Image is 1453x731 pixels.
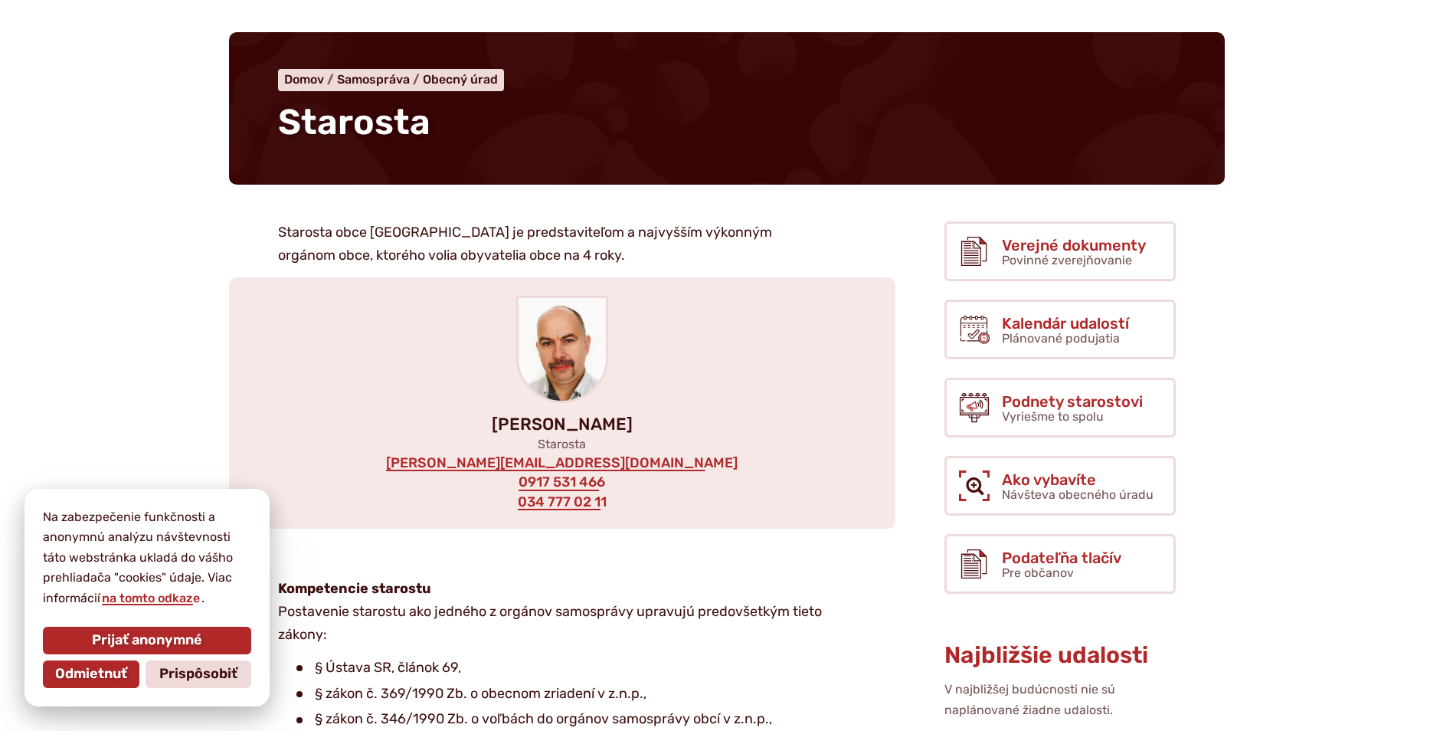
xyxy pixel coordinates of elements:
span: Podateľňa tlačív [1002,549,1121,566]
a: Podnety starostovi Vyriešme to spolu [944,378,1176,438]
button: Prispôsobiť [146,661,251,688]
p: V najbližšej budúcnosti nie sú naplánované žiadne udalosti. [944,680,1176,720]
a: Ako vybavíte Návšteva obecného úradu [944,456,1176,516]
button: Prijať anonymné [43,627,251,654]
p: Starosta obce [GEOGRAPHIC_DATA] je predstaviteľom a najvyšším výkonným orgánom obce, ktorého voli... [278,221,822,267]
span: Odmietnuť [55,666,127,683]
a: 0917 531 466 [517,474,607,491]
span: Podnety starostovi [1002,393,1143,410]
button: Odmietnuť [43,661,139,688]
span: Samospráva [337,72,410,87]
p: Starosta [254,437,871,451]
a: Kalendár udalostí Plánované podujatia [944,300,1176,359]
a: Domov [284,72,337,87]
span: Prijať anonymné [92,632,202,649]
a: Samospráva [337,72,423,87]
h3: Najbližšie udalosti [944,643,1176,668]
span: Domov [284,72,324,87]
p: [PERSON_NAME] [254,415,871,434]
a: Podateľňa tlačív Pre občanov [944,534,1176,594]
span: Ako vybavíte [1002,471,1154,488]
img: starosta [519,298,606,401]
li: § Ústava SR, článok 69, [296,657,822,680]
li: § zákon č. 369/1990 Zb. o obecnom zriadení v z.n.p., [296,683,822,706]
span: Kalendár udalostí [1002,315,1129,332]
span: Povinné zverejňovanie [1002,253,1132,267]
span: Starosta [278,101,430,143]
p: Na zabezpečenie funkčnosti a anonymnú analýzu návštevnosti táto webstránka ukladá do vášho prehli... [43,507,251,608]
span: Vyriešme to spolu [1002,409,1104,424]
li: § zákon č. 346/1990 Zb. o voľbách do orgánov samosprávy obcí v z.n.p., [296,708,822,731]
span: Plánované podujatia [1002,331,1120,346]
a: Obecný úrad [423,72,498,87]
span: Pre občanov [1002,565,1074,580]
a: Verejné dokumenty Povinné zverejňovanie [944,221,1176,281]
span: Prispôsobiť [159,666,237,683]
a: na tomto odkaze [100,591,201,605]
span: Verejné dokumenty [1002,237,1146,254]
p: Postavenie starostu ako jedného z orgánov samosprávy upravujú predovšetkým tieto zákony: [278,578,822,646]
strong: Kompetencie starostu [278,580,431,597]
a: [PERSON_NAME][EMAIL_ADDRESS][DOMAIN_NAME] [385,455,739,472]
a: 034 777 02 11 [516,494,608,511]
span: Návšteva obecného úradu [1002,487,1154,502]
